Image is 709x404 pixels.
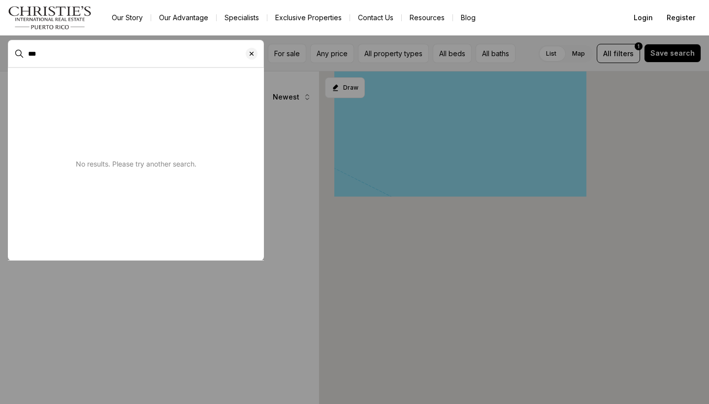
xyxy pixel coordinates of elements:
a: Specialists [217,11,267,25]
a: Blog [453,11,483,25]
span: Login [634,14,653,22]
a: Our Advantage [151,11,216,25]
a: Our Story [104,11,151,25]
a: Exclusive Properties [267,11,350,25]
a: Resources [402,11,452,25]
button: Clear search input [246,40,263,67]
img: logo [8,6,92,30]
p: No results. Please try another search. [8,160,264,168]
span: Register [667,14,695,22]
button: Contact Us [350,11,401,25]
button: Login [628,8,659,28]
button: Register [661,8,701,28]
